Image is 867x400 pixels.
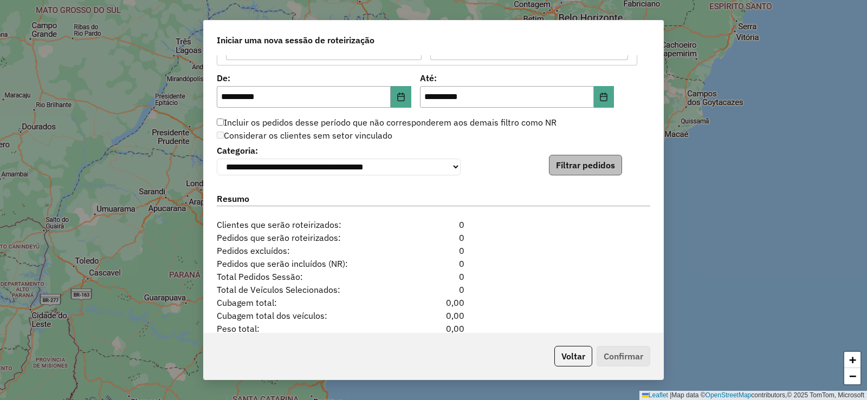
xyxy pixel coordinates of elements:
[217,119,224,126] input: Incluir os pedidos desse período que não corresponderem aos demais filtro como NR
[217,71,411,84] label: De:
[217,132,224,139] input: Considerar os clientes sem setor vinculado
[210,296,396,309] span: Cubagem total:
[210,283,396,296] span: Total de Veículos Selecionados:
[706,391,752,399] a: OpenStreetMap
[849,353,856,366] span: +
[844,352,860,368] a: Zoom in
[391,86,411,108] button: Choose Date
[210,257,396,270] span: Pedidos que serão incluídos (NR):
[642,391,668,399] a: Leaflet
[396,231,470,244] div: 0
[420,71,614,84] label: Até:
[210,244,396,257] span: Pedidos excluídos:
[210,270,396,283] span: Total Pedidos Sessão:
[396,283,470,296] div: 0
[549,155,622,175] button: Filtrar pedidos
[554,346,592,366] button: Voltar
[396,296,470,309] div: 0,00
[594,86,614,108] button: Choose Date
[217,34,374,47] span: Iniciar uma nova sessão de roteirização
[396,270,470,283] div: 0
[210,218,396,231] span: Clientes que serão roteirizados:
[217,192,650,207] label: Resumo
[217,129,392,142] label: Considerar os clientes sem setor vinculado
[396,244,470,257] div: 0
[210,231,396,244] span: Pedidos que serão roteirizados:
[396,257,470,270] div: 0
[217,144,461,157] label: Categoria:
[396,309,470,322] div: 0,00
[670,391,671,399] span: |
[210,309,396,322] span: Cubagem total dos veículos:
[396,218,470,231] div: 0
[217,116,557,129] label: Incluir os pedidos desse período que não corresponderem aos demais filtro como NR
[210,322,396,335] span: Peso total:
[849,369,856,383] span: −
[844,368,860,384] a: Zoom out
[396,322,470,335] div: 0,00
[639,391,867,400] div: Map data © contributors,© 2025 TomTom, Microsoft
